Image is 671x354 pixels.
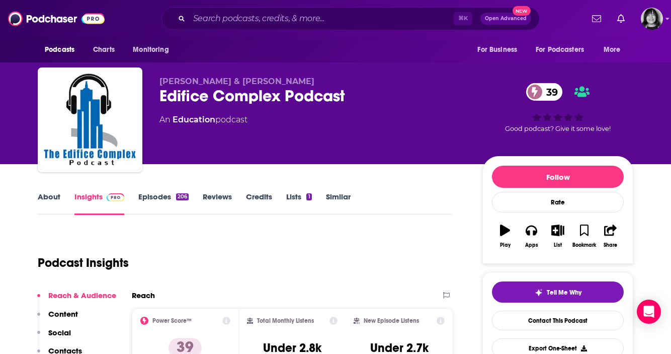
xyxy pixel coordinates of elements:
[492,218,518,254] button: Play
[203,192,232,215] a: Reviews
[598,218,624,254] button: Share
[613,10,629,27] a: Show notifications dropdown
[536,43,584,57] span: For Podcasters
[641,8,663,30] button: Show profile menu
[505,125,611,132] span: Good podcast? Give it some love!
[492,166,624,188] button: Follow
[518,218,544,254] button: Apps
[525,242,538,248] div: Apps
[189,11,454,27] input: Search podcasts, credits, & more...
[48,291,116,300] p: Reach & Audience
[326,192,351,215] a: Similar
[529,40,599,59] button: open menu
[306,193,311,200] div: 1
[536,83,563,101] span: 39
[37,328,71,346] button: Social
[87,40,121,59] a: Charts
[604,43,621,57] span: More
[480,13,531,25] button: Open AdvancedNew
[257,317,314,324] h2: Total Monthly Listens
[477,43,517,57] span: For Business
[161,7,540,30] div: Search podcasts, credits, & more...
[93,43,115,57] span: Charts
[8,9,105,28] img: Podchaser - Follow, Share and Rate Podcasts
[500,242,511,248] div: Play
[513,6,531,16] span: New
[246,192,272,215] a: Credits
[588,10,605,27] a: Show notifications dropdown
[38,192,60,215] a: About
[641,8,663,30] span: Logged in as parkdalepublicity1
[364,317,419,324] h2: New Episode Listens
[38,255,129,270] h1: Podcast Insights
[173,115,215,124] a: Education
[492,192,624,213] div: Rate
[45,43,74,57] span: Podcasts
[38,40,88,59] button: open menu
[37,309,78,328] button: Content
[482,77,633,139] div: 39Good podcast? Give it some love!
[470,40,530,59] button: open menu
[572,242,596,248] div: Bookmark
[48,328,71,337] p: Social
[604,242,617,248] div: Share
[132,291,155,300] h2: Reach
[597,40,633,59] button: open menu
[37,291,116,309] button: Reach & Audience
[152,317,192,324] h2: Power Score™
[286,192,311,215] a: Lists1
[641,8,663,30] img: User Profile
[492,281,624,303] button: tell me why sparkleTell Me Why
[138,192,189,215] a: Episodes206
[571,218,597,254] button: Bookmark
[485,16,527,21] span: Open Advanced
[637,300,661,324] div: Open Intercom Messenger
[133,43,169,57] span: Monitoring
[176,193,189,200] div: 206
[126,40,182,59] button: open menu
[535,289,543,297] img: tell me why sparkle
[40,69,140,170] img: Edifice Complex Podcast
[545,218,571,254] button: List
[526,83,563,101] a: 39
[74,192,124,215] a: InsightsPodchaser Pro
[492,311,624,330] a: Contact This Podcast
[48,309,78,319] p: Content
[454,12,472,25] span: ⌘ K
[547,289,581,297] span: Tell Me Why
[107,193,124,201] img: Podchaser Pro
[554,242,562,248] div: List
[159,77,314,86] span: [PERSON_NAME] & [PERSON_NAME]
[159,114,247,126] div: An podcast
